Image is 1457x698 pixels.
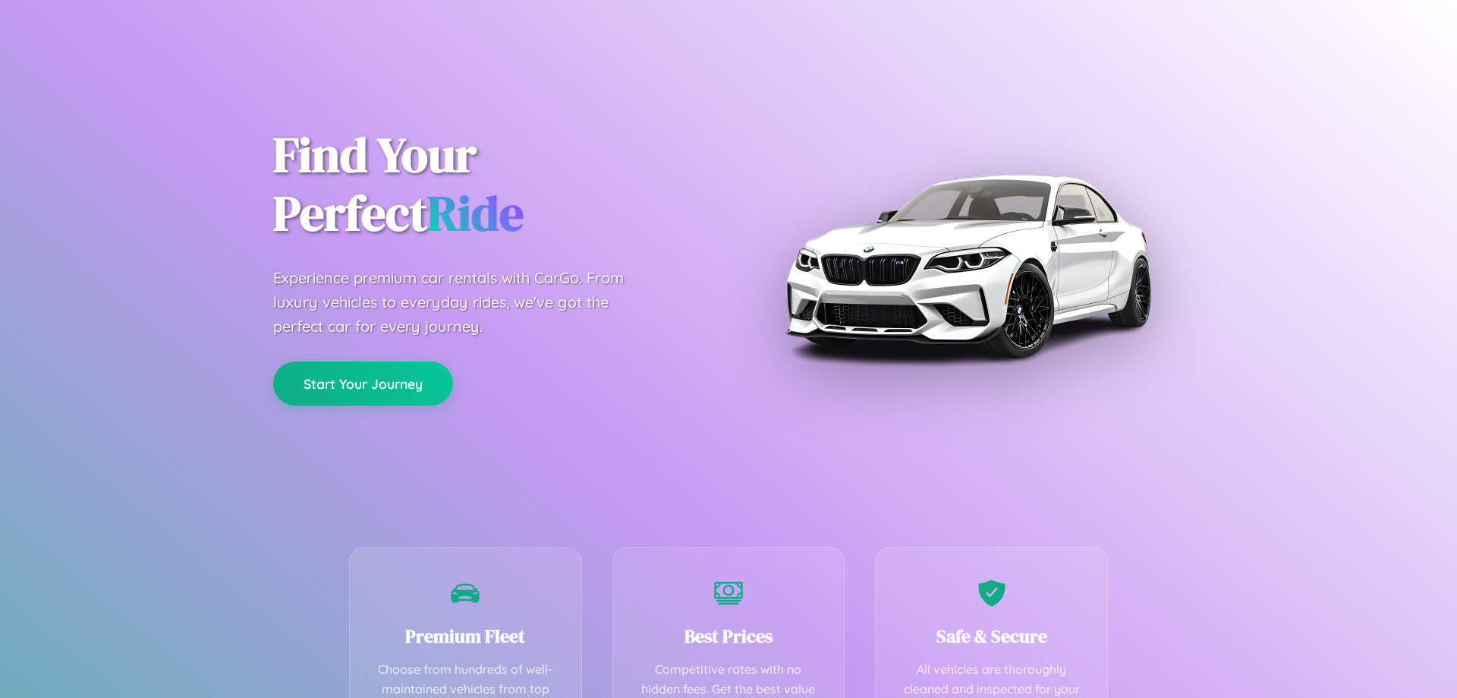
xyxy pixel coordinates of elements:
[778,76,1157,456] img: Premium BMW car rental vehicle
[373,624,559,649] h3: Premium Fleet
[273,126,706,243] h1: Find Your Perfect
[273,266,653,339] p: Experience premium car rentals with CarGo. From luxury vehicles to everyday rides, we've got the ...
[427,180,524,246] span: Ride
[273,362,453,406] button: Start Your Journey
[636,624,822,649] h3: Best Prices
[898,624,1084,649] h3: Safe & Secure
